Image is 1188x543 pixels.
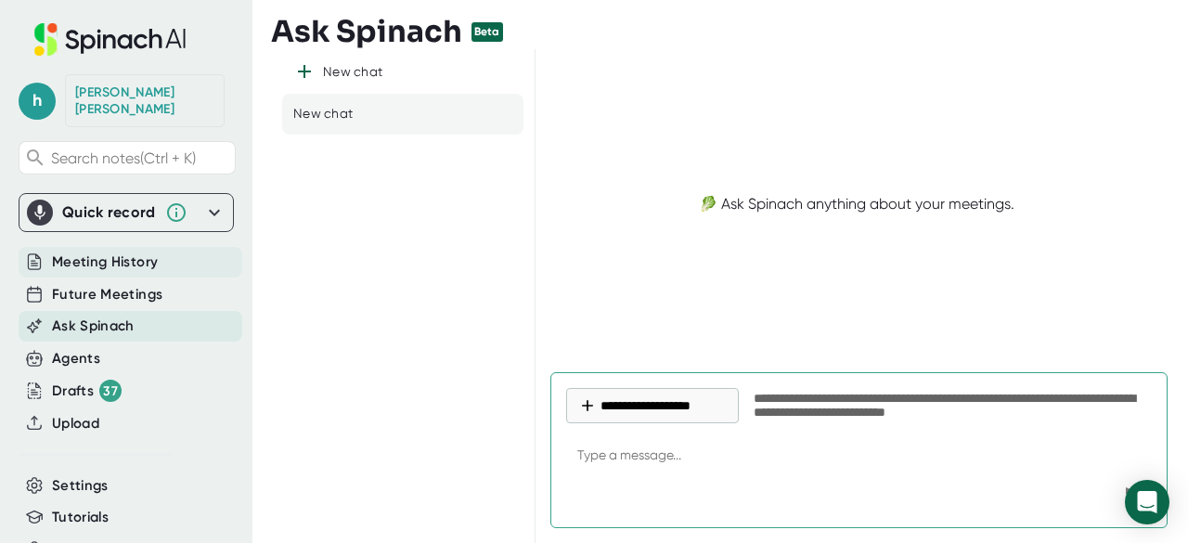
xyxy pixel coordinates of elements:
[52,507,109,528] button: Tutorials
[293,105,353,123] div: New chat
[471,22,503,42] div: Beta
[52,475,109,497] button: Settings
[52,413,99,434] button: Upload
[52,316,135,337] button: Ask Spinach
[51,149,196,167] span: Search notes (Ctrl + K)
[52,252,158,273] button: Meeting History
[1118,479,1152,512] div: Send message
[699,195,1014,213] div: 🥬 Ask Spinach anything about your meetings.
[1125,480,1169,524] div: Open Intercom Messenger
[52,348,100,369] button: Agents
[19,83,56,120] span: h
[323,64,382,81] div: New chat
[52,284,162,305] button: Future Meetings
[52,380,122,402] button: Drafts 37
[75,84,214,117] div: Helen Hanna
[52,380,122,402] div: Drafts
[271,14,462,49] h3: Ask Spinach
[62,203,156,222] div: Quick record
[27,194,226,231] div: Quick record
[99,380,122,402] div: 37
